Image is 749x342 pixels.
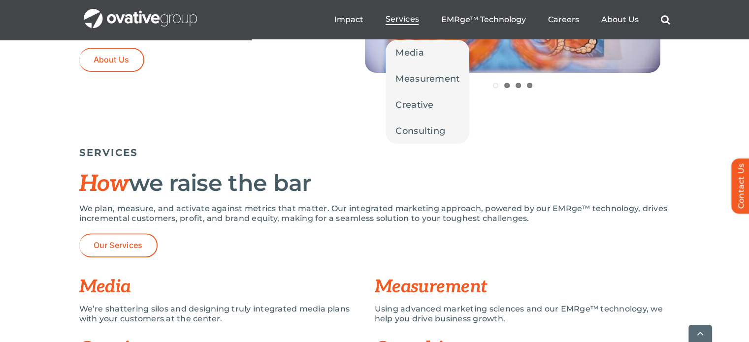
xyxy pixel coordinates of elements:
[386,14,419,25] a: Services
[395,46,423,60] span: Media
[395,72,459,86] span: Measurement
[395,124,445,138] span: Consulting
[601,15,638,25] a: About Us
[395,98,433,112] span: Creative
[79,277,375,297] h3: Media
[386,66,469,92] a: Measurement
[375,304,670,324] p: Using advanced marketing sciences and our EMRge™ technology, we help you drive business growth.
[548,15,579,25] a: Careers
[79,170,130,198] span: How
[84,8,197,17] a: OG_Full_horizontal_WHT
[386,92,469,118] a: Creative
[79,48,145,72] a: About Us
[504,83,510,88] a: 2
[334,15,363,25] a: Impact
[493,83,498,88] a: 1
[79,204,670,223] p: We plan, measure, and activate against metrics that matter. Our integrated marketing approach, po...
[79,233,158,257] a: Our Services
[516,83,521,88] a: 3
[660,15,670,25] a: Search
[527,83,532,88] a: 4
[94,55,130,64] span: About Us
[441,15,525,25] a: EMRge™ Technology
[386,14,419,24] span: Services
[334,4,670,35] nav: Menu
[386,40,469,65] a: Media
[375,277,670,297] h3: Measurement
[94,241,143,250] span: Our Services
[79,304,360,324] p: We’re shattering silos and designing truly integrated media plans with your customers at the center.
[79,171,670,196] h2: we raise the bar
[386,118,469,144] a: Consulting
[79,147,670,158] h5: SERVICES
